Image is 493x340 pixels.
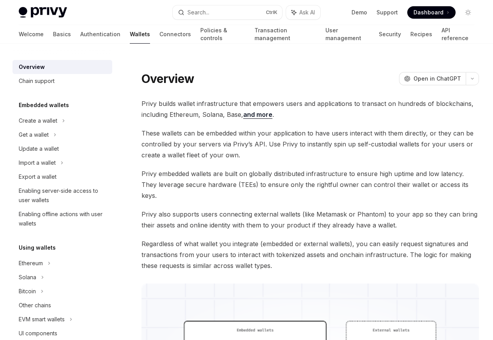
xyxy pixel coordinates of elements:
div: Enabling server-side access to user wallets [19,186,108,205]
h1: Overview [141,72,194,86]
div: Search... [187,8,209,17]
span: Ask AI [299,9,315,16]
a: Transaction management [254,25,316,44]
div: Overview [19,62,45,72]
a: Policies & controls [200,25,245,44]
div: UI components [19,329,57,338]
span: Open in ChatGPT [413,75,461,83]
a: API reference [442,25,474,44]
button: Ask AI [286,5,320,19]
button: Open in ChatGPT [399,72,466,85]
h5: Using wallets [19,243,56,252]
span: Ctrl K [266,9,277,16]
div: Update a wallet [19,144,59,153]
div: Get a wallet [19,130,49,139]
a: Authentication [80,25,120,44]
div: Other chains [19,301,51,310]
a: Wallets [130,25,150,44]
a: Welcome [19,25,44,44]
span: Privy builds wallet infrastructure that empowers users and applications to transact on hundreds o... [141,98,479,120]
a: Connectors [159,25,191,44]
a: Enabling offline actions with user wallets [12,207,112,231]
img: light logo [19,7,67,18]
div: Enabling offline actions with user wallets [19,210,108,228]
h5: Embedded wallets [19,100,69,110]
div: Bitcoin [19,287,36,296]
a: Export a wallet [12,170,112,184]
a: Basics [53,25,71,44]
span: Privy also supports users connecting external wallets (like Metamask or Phantom) to your app so t... [141,209,479,231]
span: Regardless of what wallet you integrate (embedded or external wallets), you can easily request si... [141,238,479,271]
div: Create a wallet [19,116,57,125]
span: Dashboard [413,9,444,16]
a: Dashboard [407,6,456,19]
span: Privy embedded wallets are built on globally distributed infrastructure to ensure high uptime and... [141,168,479,201]
button: Search...CtrlK [173,5,282,19]
a: Overview [12,60,112,74]
a: Enabling server-side access to user wallets [12,184,112,207]
div: Ethereum [19,259,43,268]
a: Support [376,9,398,16]
a: Security [379,25,401,44]
span: These wallets can be embedded within your application to have users interact with them directly, ... [141,128,479,160]
a: Chain support [12,74,112,88]
div: Solana [19,273,36,282]
a: Update a wallet [12,142,112,156]
a: and more [243,111,272,119]
div: Export a wallet [19,172,57,181]
a: Recipes [410,25,432,44]
div: Chain support [19,76,55,86]
a: Other chains [12,298,112,312]
a: User management [325,25,369,44]
button: Toggle dark mode [462,6,474,19]
div: EVM smart wallets [19,315,65,324]
a: Demo [352,9,367,16]
div: Import a wallet [19,158,56,167]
